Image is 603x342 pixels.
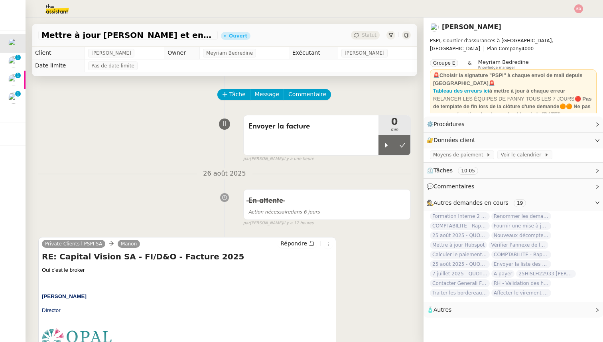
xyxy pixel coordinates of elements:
span: Moyens de paiement [433,151,486,159]
nz-badge-sup: 1 [15,55,21,60]
span: Nouveaux décomptes de commissions [491,231,551,239]
img: svg [574,4,583,13]
div: Ouvert [229,34,247,38]
span: 7 juillet 2025 - QUOTIDIEN Gestion boite mail Accounting [430,270,490,278]
span: Procédures [434,121,465,127]
span: Vérifier l'annexe de la police d'assurance [489,241,548,249]
img: users%2Fa6PbEmLwvGXylUqKytRPpDpAx153%2Favatar%2Ffanny.png [430,23,439,32]
span: par [243,156,250,162]
div: 💬Commentaires [424,179,603,194]
strong: à mettre à jour à chaque erreur [489,88,566,94]
app-user-label: Knowledge manager [478,59,529,69]
td: Owner [164,47,200,59]
span: Affecter le virement en attente [491,289,551,297]
strong: 🔴 Pas de template de fin lors de la clôture d'une demande🟠🟠 Ne pas accuser réception des demandes... [433,96,591,117]
nz-badge-sup: 1 [15,73,21,78]
span: Tâche [229,90,246,99]
p: 1 [16,73,20,80]
strong: 🚨Choisir la signature "PSPI" à chaque envoi de mail depuis [GEOGRAPHIC_DATA]🚨 [433,72,582,86]
td: Date limite [32,59,85,72]
span: 💬 [427,183,478,190]
nz-tag: 19 [514,199,526,207]
span: dans 6 jours [248,209,320,215]
button: Message [250,89,284,100]
a: Tableau des erreurs ici [433,88,489,94]
button: Commentaire [284,89,331,100]
span: [PERSON_NAME] [345,49,384,57]
span: 26 août 2025 [197,168,252,179]
td: Client [32,47,85,59]
span: ⚙️ [427,120,468,129]
span: Meyriam Bedredine [478,59,529,65]
span: & [468,59,471,69]
span: 25HISLH22933 [PERSON_NAME] & 25HISLJ23032 [PERSON_NAME] [516,270,576,278]
span: Message [255,90,279,99]
small: [PERSON_NAME] [243,220,314,227]
span: PSPI, Courtier d'assurances à [GEOGRAPHIC_DATA], [GEOGRAPHIC_DATA] [430,38,553,51]
a: Private Clients l PSPI SA [42,240,105,247]
span: Commentaires [434,183,474,190]
span: Autres [434,306,451,313]
div: 🕵️Autres demandes en cours 19 [424,195,603,211]
a: [PERSON_NAME] [442,23,501,31]
span: 🕵️ [427,200,529,206]
span: Traiter les bordereaux de commission juillet 2025 [430,289,490,297]
span: Envoyer la liste des clients et assureurs [491,260,551,268]
span: Knowledge manager [478,65,515,70]
nz-badge-sup: 1 [15,91,21,97]
span: Fournir une mise à jour urgente [491,222,551,230]
span: ⏲️ [427,167,485,174]
span: Oui c’est le broker [42,267,85,273]
span: par [243,220,250,227]
nz-tag: Groupe E [430,59,458,67]
span: 🔐 [427,136,479,145]
td: Exécutant [289,47,338,59]
div: 🔐Données client [424,132,603,148]
nz-tag: 10:05 [458,167,478,175]
p: 1 [16,91,20,98]
span: Director [42,307,61,313]
span: Tâches [434,167,453,174]
h4: RE: Capital Vision SA - FI/D&O - Facture 2025 [42,251,333,262]
span: Formation Interne 2 - [PERSON_NAME] [430,212,490,220]
span: Mettre à jour [PERSON_NAME] et envoyer la facture [41,31,215,39]
button: Tâche [217,89,250,100]
span: Action nécessaire [248,209,291,215]
span: Envoyer la facture [248,121,374,132]
small: [PERSON_NAME] [243,156,314,162]
img: users%2Fa6PbEmLwvGXylUqKytRPpDpAx153%2Favatar%2Ffanny.png [8,38,19,49]
span: COMPTABILITE - Rapprochement bancaire - 18 août 2025 [491,251,551,259]
span: RH - Validation des heures employés PSPI - 28 juillet 2025 [491,279,551,287]
span: 4000 [522,46,534,51]
span: A payer [491,270,514,278]
span: 🧴 [427,306,451,313]
span: [PERSON_NAME] [42,293,87,299]
p: 1 [16,55,20,62]
span: Contacter Generali France pour demande AU094424 [430,279,490,287]
img: users%2FNmPW3RcGagVdwlUj0SIRjiM8zA23%2Favatar%2Fb3e8f68e-88d8-429d-a2bd-00fb6f2d12db [8,74,19,85]
span: 0 [378,117,410,127]
div: RELANCER LES ÉQUIPES DE FANNY TOUS LES 7 JOURS [433,95,593,119]
span: 25 août 2025 - QUOTIDIEN Gestion boite mail Accounting [430,260,490,268]
span: il y a une heure [283,156,314,162]
span: Calculer le paiement de CHF 2,063.41 [430,251,490,259]
span: COMPTABILITE - Rapprochement bancaire - 25 août 2025 [430,222,490,230]
span: Commentaire [288,90,326,99]
span: Pas de date limite [91,62,134,70]
span: il y a 17 heures [283,220,313,227]
a: Manon [118,240,140,247]
span: Meyriam Bedredine [206,49,253,57]
span: Répondre [280,239,307,247]
span: Statut [362,32,376,38]
span: 25 août 2025 - QUOTIDIEN - OPAL - Gestion de la boîte mail OPAL [430,231,490,239]
div: ⚙️Procédures [424,117,603,132]
button: Répondre [278,239,317,248]
span: min [378,127,410,133]
div: ⏲️Tâches 10:05 [424,163,603,178]
div: 🧴Autres [424,302,603,318]
span: Voir le calendrier [501,151,544,159]
span: En attente [248,197,283,204]
img: users%2F0zQGGmvZECeMseaPawnreYAQQyS2%2Favatar%2Feddadf8a-b06f-4db9-91c4-adeed775bb0f [8,56,19,67]
span: Plan Company [487,46,521,51]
